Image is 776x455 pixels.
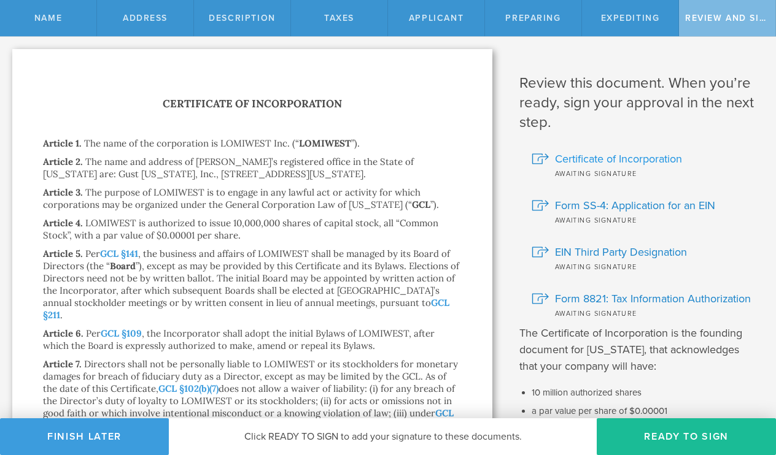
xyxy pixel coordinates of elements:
p: Directors shall not be personally liable to LOMIWEST or its stockholders for monetary damages for... [43,358,458,431]
h2: Article 1. [43,137,82,149]
p: The Certificate of Incorporation is the founding document for [US_STATE], that acknowledges that ... [519,325,758,375]
span: Applicant [409,13,464,23]
h2: Article 7. [43,358,82,370]
h2: Article 4. [43,217,83,229]
span: Click READY TO SIGN to add your signature to these documents. [244,430,522,443]
button: Ready to Sign [597,418,776,455]
span: Certificate of Incorporation [555,151,682,167]
h1: Certificate of Incorporation [43,95,462,113]
span: Description [209,13,275,23]
a: GCL §102(b)(7) [158,383,219,394]
a: GCL §109 [101,327,142,339]
h2: Article 5. [43,248,83,259]
p: LOMIWEST is authorized to issue 10,000,000 shares of capital stock, all “Common Stock”, with a pa... [43,217,438,241]
strong: GCL [412,199,430,210]
p: The name and address of [PERSON_NAME]’s registered office in the State of [US_STATE] are: Gust [U... [43,156,414,180]
span: EIN Third Party Designation [555,244,687,260]
iframe: Chat Widget [715,359,776,418]
strong: LOMIWEST [299,137,351,149]
p: The name of the corporation is LOMIWEST Inc. (“ ”). [84,137,360,149]
div: Awaiting signature [532,307,758,319]
span: Form 8821: Tax Information Authorization [555,291,751,307]
h2: Article 6. [43,327,83,339]
div: Awaiting signature [532,213,758,226]
p: Per , the business and affairs of LOMIWEST shall be managed by its Board of Directors (the “ ”), ... [43,248,459,321]
p: The purpose of LOMIWEST is to engage in any lawful act or activity for which corporations may be ... [43,186,439,210]
h2: Article 2. [43,156,83,167]
span: Expediting [601,13,660,23]
a: GCL §211 [43,297,449,321]
div: Awaiting signature [532,167,758,179]
p: Per , the Incorporator shall adopt the initial Bylaws of LOMIWEST, after which the Board is expre... [43,327,435,351]
div: Widget de chat [715,359,776,418]
li: a par value per share of $0.00001 [532,405,758,418]
span: Review and Sign [685,13,774,23]
h2: Article 3. [43,186,83,198]
h1: Review this document. When you’re ready, sign your approval in the next step. [519,74,758,132]
span: Form SS-4: Application for an EIN [555,197,715,213]
span: Name [34,13,62,23]
span: Preparing [505,13,561,23]
span: Address [123,13,168,23]
span: Taxes [324,13,354,23]
a: GCL §141 [100,248,138,259]
div: Awaiting signature [532,260,758,272]
strong: Board [110,260,136,272]
li: 10 million authorized shares [532,387,758,399]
